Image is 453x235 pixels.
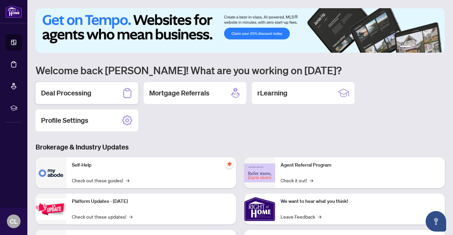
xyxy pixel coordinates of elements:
[36,142,445,152] h3: Brokerage & Industry Updates
[36,157,66,188] img: Self-Help
[225,160,233,168] span: pushpin
[424,46,427,49] button: 4
[281,161,439,169] p: Agent Referral Program
[36,198,66,220] img: Platform Updates - July 21, 2025
[281,177,313,184] a: Check it out!→
[257,88,287,98] h2: rLearning
[310,177,313,184] span: →
[244,194,275,224] img: We want to hear what you think!
[281,213,321,220] a: Leave Feedback→
[430,46,432,49] button: 5
[5,5,22,18] img: logo
[244,164,275,182] img: Agent Referral Program
[426,211,446,232] button: Open asap
[281,198,439,205] p: We want to hear what you think!
[413,46,416,49] button: 2
[72,198,231,205] p: Platform Updates - [DATE]
[126,177,129,184] span: →
[36,64,445,77] h1: Welcome back [PERSON_NAME]! What are you working on [DATE]?
[72,213,132,220] a: Check out these updates!→
[36,8,445,53] img: Slide 0
[72,161,231,169] p: Self-Help
[149,88,209,98] h2: Mortgage Referrals
[41,116,88,125] h2: Profile Settings
[318,213,321,220] span: →
[400,46,411,49] button: 1
[41,88,91,98] h2: Deal Processing
[419,46,422,49] button: 3
[129,213,132,220] span: →
[435,46,438,49] button: 6
[10,217,17,226] span: CL
[72,177,129,184] a: Check out these guides!→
